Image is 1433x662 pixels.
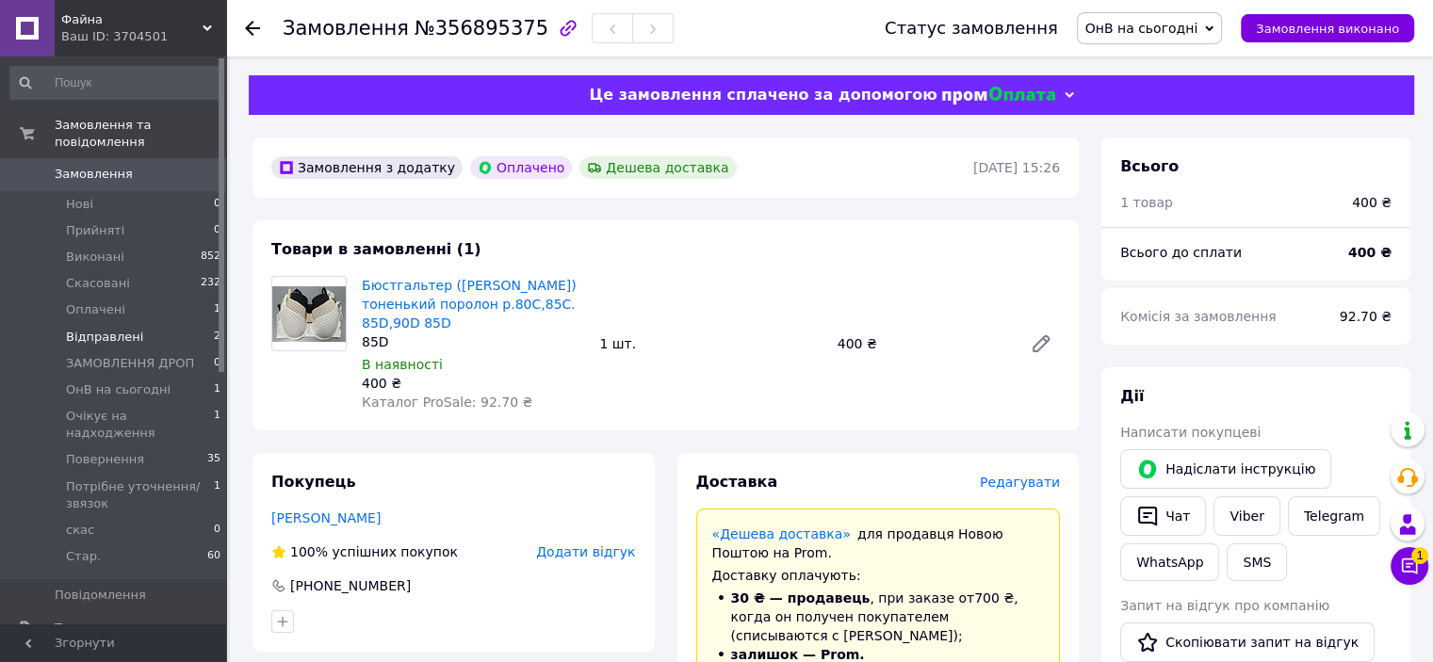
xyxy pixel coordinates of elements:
[942,87,1055,105] img: evopay logo
[214,222,220,239] span: 0
[362,357,443,372] span: В наявності
[201,249,220,266] span: 852
[1227,543,1287,581] button: SMS
[712,566,1045,585] div: Доставку оплачують:
[1120,425,1261,440] span: Написати покупцеві
[55,587,146,604] span: Повідомлення
[830,331,1015,357] div: 400 ₴
[1022,325,1060,363] a: Редагувати
[712,525,1045,562] div: для продавця Новою Поштою на Prom.
[415,17,548,40] span: №356895375
[214,329,220,346] span: 2
[589,86,936,104] span: Це замовлення сплачено за допомогою
[66,222,124,239] span: Прийняті
[66,301,125,318] span: Оплачені
[271,542,458,561] div: успішних покупок
[66,381,171,398] span: ОнВ на сьогодні
[207,451,220,468] span: 35
[1411,547,1428,564] span: 1
[214,522,220,539] span: 0
[980,475,1060,490] span: Редагувати
[245,19,260,38] div: Повернутися назад
[214,408,220,442] span: 1
[271,473,356,491] span: Покупець
[1120,449,1331,489] button: Надіслати інструкцію
[1120,543,1219,581] a: WhatsApp
[290,544,328,559] span: 100%
[536,544,635,559] span: Додати відгук
[1340,309,1392,324] span: 92.70 ₴
[272,286,346,342] img: Бюстгальтер (спейсер) тоненький поролон р.80C,85C. 85D,90D 85D
[55,620,174,637] span: Товари та послуги
[696,473,778,491] span: Доставка
[1120,309,1277,324] span: Комісія за замовлення
[362,395,532,410] span: Каталог ProSale: 92.70 ₴
[1120,622,1375,662] button: Скопіювати запит на відгук
[362,332,584,351] div: 85D
[579,156,736,179] div: Дешева доставка
[1348,245,1392,260] b: 400 ₴
[214,478,220,512] span: 1
[66,478,214,512] span: Потрібне уточнення/звязок
[1085,21,1198,36] span: ОнВ на сьогодні
[214,301,220,318] span: 1
[214,355,220,372] span: 0
[66,249,124,266] span: Виконані
[885,19,1058,38] div: Статус замовлення
[271,240,481,258] span: Товари в замовленні (1)
[55,117,226,151] span: Замовлення та повідомлення
[214,381,220,398] span: 1
[66,329,143,346] span: Відправлені
[271,510,381,525] a: [PERSON_NAME]
[470,156,572,179] div: Оплачено
[712,526,851,541] a: «Дешева доставка»
[731,647,865,662] span: залишок — Prom.
[1352,193,1392,212] div: 400 ₴
[1213,496,1279,536] a: Viber
[271,156,463,179] div: Замовлення з додатку
[1241,14,1414,42] button: Замовлення виконано
[66,522,94,539] span: скас
[66,196,93,213] span: Нові
[362,374,584,393] div: 400 ₴
[1288,496,1380,536] a: Telegram
[1120,598,1329,613] span: Запит на відгук про компанію
[66,548,101,565] span: Стар.
[1120,387,1144,405] span: Дії
[207,548,220,565] span: 60
[712,589,1045,645] li: , при заказе от 700 ₴ , когда он получен покупателем (списываются с [PERSON_NAME]);
[66,451,144,468] span: Повернення
[66,275,130,292] span: Скасовані
[1120,245,1242,260] span: Всього до сплати
[283,17,409,40] span: Замовлення
[61,28,226,45] div: Ваш ID: 3704501
[1256,22,1399,36] span: Замовлення виконано
[61,11,203,28] span: Файна
[1391,547,1428,585] button: Чат з покупцем1
[1120,157,1179,175] span: Всього
[362,278,577,331] a: Бюстгальтер ([PERSON_NAME]) тоненький поролон р.80C,85C. 85D,90D 85D
[66,355,194,372] span: ЗАМОВЛЕННЯ ДРОП
[1120,195,1173,210] span: 1 товар
[1120,496,1206,536] button: Чат
[214,196,220,213] span: 0
[288,576,413,595] div: [PHONE_NUMBER]
[973,160,1060,175] time: [DATE] 15:26
[731,590,871,605] span: 30 ₴ — продавець
[55,166,133,183] span: Замовлення
[9,66,222,100] input: Пошук
[592,331,829,357] div: 1 шт.
[201,275,220,292] span: 232
[66,408,214,442] span: Очікує на надходження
